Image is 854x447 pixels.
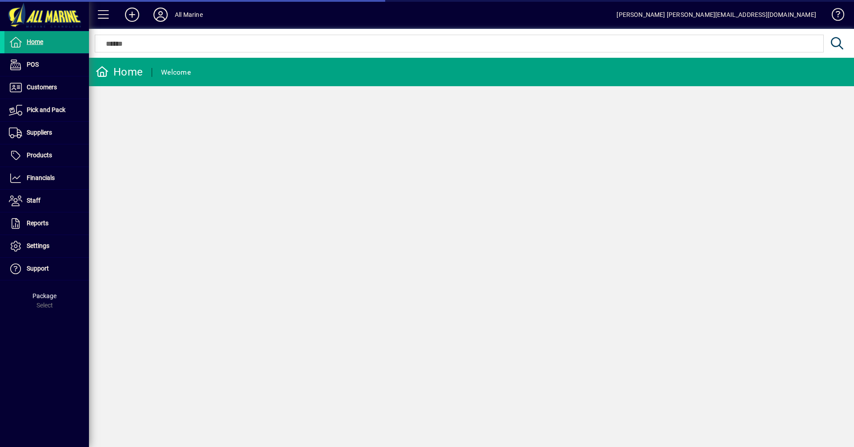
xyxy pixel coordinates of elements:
[616,8,816,22] div: [PERSON_NAME] [PERSON_NAME][EMAIL_ADDRESS][DOMAIN_NAME]
[825,2,843,31] a: Knowledge Base
[27,38,43,45] span: Home
[27,197,40,204] span: Staff
[27,129,52,136] span: Suppliers
[27,242,49,249] span: Settings
[146,7,175,23] button: Profile
[32,292,56,299] span: Package
[27,152,52,159] span: Products
[27,265,49,272] span: Support
[27,220,48,227] span: Reports
[4,144,89,167] a: Products
[4,122,89,144] a: Suppliers
[4,258,89,280] a: Support
[96,65,143,79] div: Home
[4,167,89,189] a: Financials
[118,7,146,23] button: Add
[27,61,39,68] span: POS
[4,99,89,121] a: Pick and Pack
[27,174,55,181] span: Financials
[4,54,89,76] a: POS
[27,84,57,91] span: Customers
[27,106,65,113] span: Pick and Pack
[4,190,89,212] a: Staff
[4,235,89,257] a: Settings
[4,76,89,99] a: Customers
[4,212,89,235] a: Reports
[175,8,203,22] div: All Marine
[161,65,191,80] div: Welcome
